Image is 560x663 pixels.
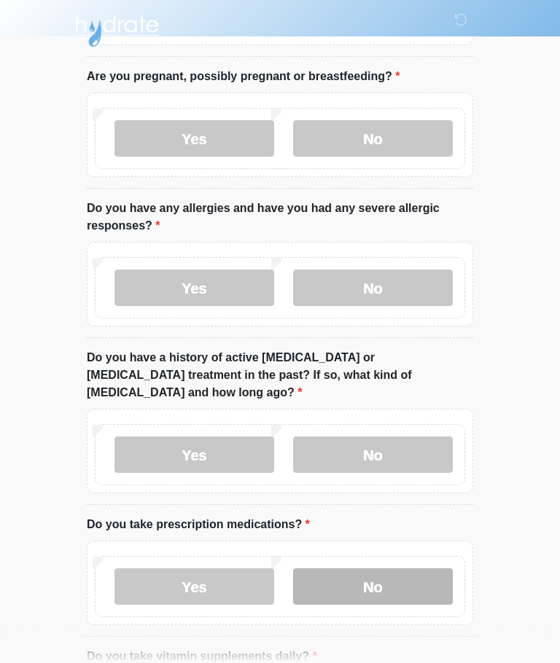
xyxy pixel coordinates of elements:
[293,569,453,605] label: No
[293,437,453,474] label: No
[293,270,453,307] label: No
[87,200,473,235] label: Do you have any allergies and have you had any severe allergic responses?
[114,270,274,307] label: Yes
[293,121,453,157] label: No
[114,121,274,157] label: Yes
[87,68,400,86] label: Are you pregnant, possibly pregnant or breastfeeding?
[114,437,274,474] label: Yes
[72,11,161,48] img: Hydrate IV Bar - Arcadia Logo
[87,350,473,402] label: Do you have a history of active [MEDICAL_DATA] or [MEDICAL_DATA] treatment in the past? If so, wh...
[87,517,310,534] label: Do you take prescription medications?
[114,569,274,605] label: Yes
